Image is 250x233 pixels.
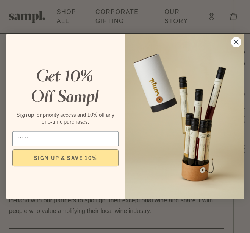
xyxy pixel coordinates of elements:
[31,70,98,105] em: Get 10% Off Sampl
[125,34,244,199] img: 96933287-25a1-481a-a6d8-4dd623390dc6.png
[17,111,114,125] span: Sign up for priority access and 10% off any one-time purchases.
[12,131,119,146] input: Email
[231,37,241,47] button: Close dialog
[12,149,119,166] button: SIGN UP & SAVE 10%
